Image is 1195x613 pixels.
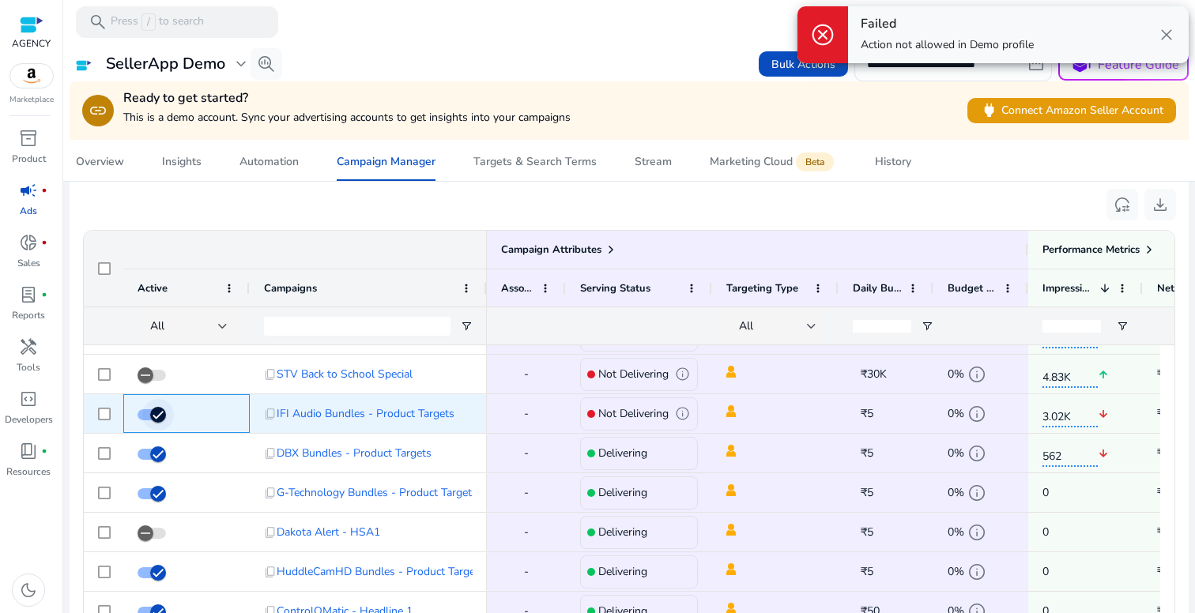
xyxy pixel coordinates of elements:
mat-icon: edit [915,521,936,544]
span: All [739,318,753,333]
mat-icon: edit [915,363,936,386]
span: ₹5 [861,485,873,500]
span: Active [138,281,168,295]
span: expand_more [232,55,251,73]
span: school [1069,53,1091,76]
span: link [89,101,107,120]
span: 0% [948,358,964,390]
p: Delivering [598,555,647,588]
span: 0% [948,437,964,469]
p: Delivering [598,516,647,548]
mat-icon: arrow_downward [1098,398,1109,431]
span: handyman [19,337,38,356]
span: fiber_manual_record [41,448,47,454]
span: info [967,483,986,502]
span: code_blocks [19,389,38,408]
span: lab_profile [19,285,38,304]
div: - [501,358,552,390]
p: Developers [5,412,53,427]
span: search [89,13,107,32]
p: Tools [17,360,40,374]
div: - [501,397,552,430]
span: Associated Rules [501,281,534,295]
button: Open Filter Menu [1116,320,1129,333]
button: Open Filter Menu [921,320,933,333]
span: ₹0 [1157,406,1170,421]
span: info [967,444,986,463]
span: STV Back to School Special [277,358,413,390]
span: content_copy [264,526,277,539]
span: book_4 [19,442,38,461]
div: - [501,555,552,588]
mat-icon: edit [915,560,936,584]
span: ₹0 [1157,564,1170,579]
span: content_copy [264,368,277,381]
span: content_copy [264,408,277,420]
p: 0 [1042,555,1129,588]
p: Product [12,152,46,166]
span: content_copy [264,566,277,578]
span: Daily Budget [853,281,902,295]
div: Automation [239,156,299,167]
span: search_insights [257,55,276,73]
span: fiber_manual_record [41,187,47,194]
span: ₹0 [1157,525,1170,540]
p: Not Delivering [598,358,669,390]
span: 0% [948,476,964,509]
mat-icon: edit [915,481,936,505]
p: Ads [20,204,37,218]
span: ₹0 [1157,485,1170,500]
p: Press to search [111,13,204,31]
p: 0 [1042,476,1129,509]
div: Campaign Manager [337,156,435,167]
p: Not Delivering [598,397,669,430]
span: ₹5 [861,406,873,421]
span: info [675,406,690,421]
span: 4.83K [1042,361,1098,388]
p: Delivering [598,437,647,469]
img: amazon.svg [10,64,53,88]
p: Delivering [598,476,647,509]
button: reset_settings [1106,189,1138,220]
span: G-Technology Bundles - Product Targets [277,476,477,509]
span: donut_small [19,233,38,252]
p: Reports [12,308,45,322]
mat-icon: arrow_downward [1098,438,1109,470]
span: info [967,365,986,384]
span: Impressions [1042,281,1094,295]
p: Action not allowed in Demo profile [861,37,1034,53]
span: ₹0 [1157,446,1170,461]
button: powerConnect Amazon Seller Account [967,98,1176,123]
span: power [980,101,998,119]
span: ₹0 [1157,367,1170,382]
span: campaign [19,181,38,200]
div: Insights [162,156,202,167]
span: fiber_manual_record [41,239,47,246]
span: close [1157,25,1176,44]
span: ₹5 [861,446,873,461]
span: 0% [948,516,964,548]
span: info [967,562,986,581]
div: - [501,437,552,469]
span: Serving Status [580,281,650,295]
div: Marketing Cloud [710,156,837,168]
span: ₹5 [861,564,873,579]
span: Dakota Alert - HSA1 [277,516,380,548]
span: inventory_2 [19,129,38,148]
span: HuddleCamHD Bundles - Product Targets [277,555,484,588]
button: Open Filter Menu [460,320,473,333]
span: info [967,404,986,423]
span: / [141,13,156,31]
span: IFI Audio Bundles - Product Targets [277,397,454,430]
p: This is a demo account. Sync your advertising accounts to get insights into your campaigns [123,109,571,126]
p: Sales [17,256,40,270]
span: Campaign Attributes [501,243,601,257]
span: 3.02K [1042,401,1098,427]
mat-icon: arrow_upward [1098,359,1109,391]
span: info [967,523,986,542]
span: Bulk Actions [771,56,835,73]
input: Campaigns Filter Input [264,317,450,336]
span: info [675,367,690,382]
span: Performance Metrics [1042,243,1140,257]
div: Stream [635,156,672,167]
